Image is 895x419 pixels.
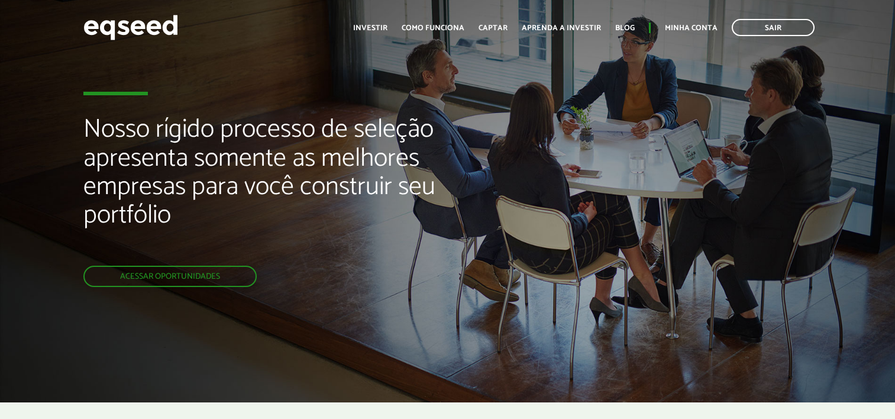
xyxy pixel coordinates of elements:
[353,24,387,32] a: Investir
[83,266,257,287] a: Acessar oportunidades
[522,24,601,32] a: Aprenda a investir
[665,24,718,32] a: Minha conta
[479,24,508,32] a: Captar
[402,24,464,32] a: Como funciona
[83,115,513,266] h2: Nosso rígido processo de seleção apresenta somente as melhores empresas para você construir seu p...
[615,24,635,32] a: Blog
[732,19,815,36] a: Sair
[83,12,178,43] img: EqSeed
